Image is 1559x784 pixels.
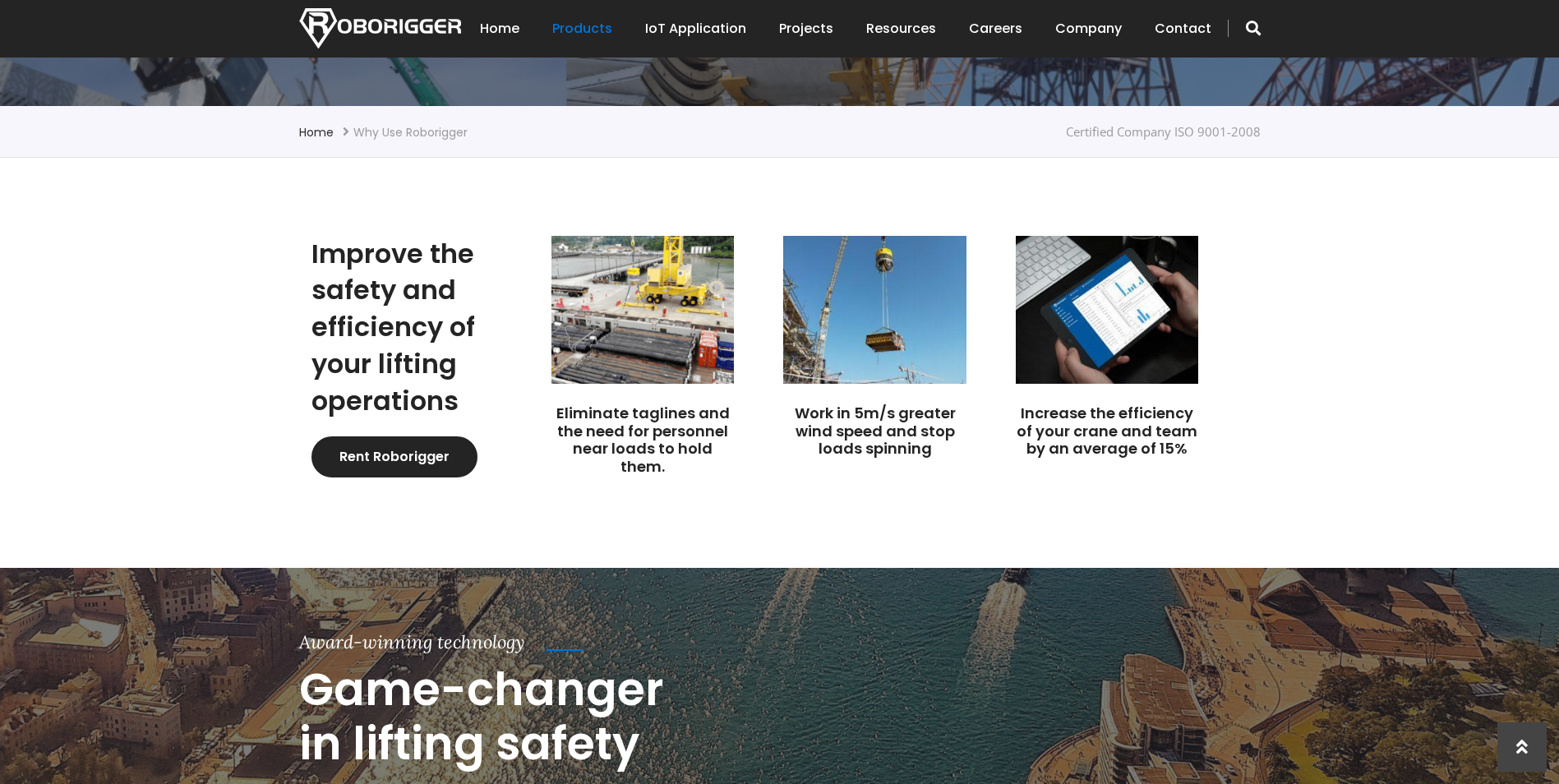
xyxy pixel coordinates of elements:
a: Contact [1155,3,1211,54]
a: Home [299,124,334,141]
div: Award-winning technology [299,630,524,655]
h2: Improve the safety and efficiency of your lifting operations [311,236,503,420]
h2: Game-changer in lifting safety [299,662,1261,771]
a: Home [480,3,519,54]
img: Nortech [299,8,461,48]
a: IoT Application [645,3,746,54]
div: Certified Company ISO 9001-2008 [1066,121,1261,143]
img: Roborigger load control device for crane lifting on Alec's One Zaabeel site [783,236,966,384]
a: Work in 5m/s greater wind speed and stop loads spinning [795,403,956,459]
a: Resources [866,3,936,54]
li: Why use Roborigger [353,122,468,142]
a: Projects [779,3,833,54]
a: Rent Roborigger [311,436,477,477]
a: Eliminate taglines and the need for personnel near loads to hold them. [556,403,730,477]
a: Products [552,3,612,54]
a: Company [1055,3,1122,54]
a: Increase the efficiency of your crane and team by an average of 15% [1017,403,1197,459]
a: Careers [969,3,1022,54]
